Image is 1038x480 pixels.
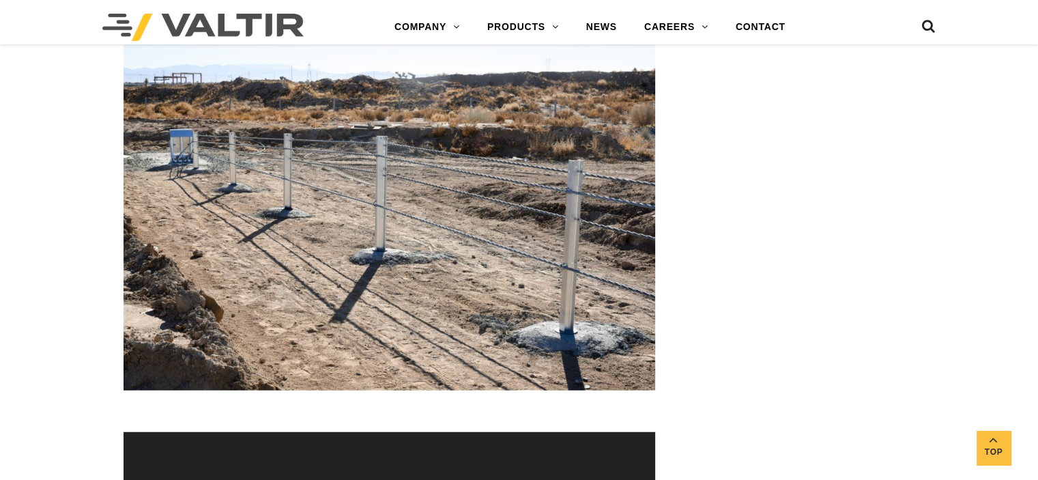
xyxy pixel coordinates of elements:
a: PRODUCTS [474,14,573,41]
img: Valtir [102,14,304,41]
a: Top [977,431,1011,465]
a: NEWS [573,14,631,41]
a: COMPANY [381,14,474,41]
a: CONTACT [722,14,799,41]
span: Top [977,444,1011,460]
a: CAREERS [631,14,722,41]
